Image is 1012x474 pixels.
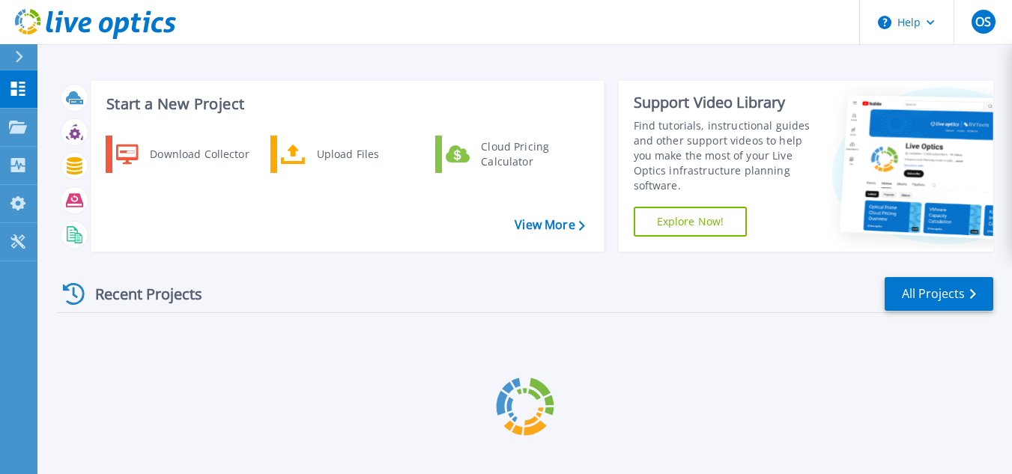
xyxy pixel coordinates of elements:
[473,139,584,169] div: Cloud Pricing Calculator
[106,136,259,173] a: Download Collector
[142,139,255,169] div: Download Collector
[634,93,820,112] div: Support Video Library
[515,218,584,232] a: View More
[634,118,820,193] div: Find tutorials, instructional guides and other support videos to help you make the most of your L...
[435,136,589,173] a: Cloud Pricing Calculator
[270,136,424,173] a: Upload Files
[975,16,991,28] span: OS
[106,96,584,112] h3: Start a New Project
[634,207,748,237] a: Explore Now!
[58,276,222,312] div: Recent Projects
[309,139,420,169] div: Upload Files
[885,277,993,311] a: All Projects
